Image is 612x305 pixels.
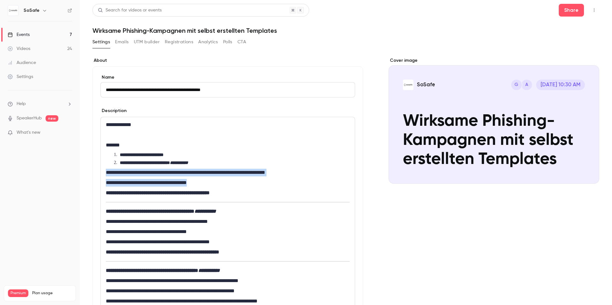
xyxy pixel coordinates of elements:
button: UTM builder [134,37,160,47]
div: Audience [8,60,36,66]
button: Registrations [165,37,193,47]
img: SoSafe [8,5,18,16]
div: Events [8,32,30,38]
span: Help [17,101,26,107]
button: Share [559,4,584,17]
button: Settings [92,37,110,47]
span: What's new [17,129,40,136]
span: Plan usage [32,291,72,296]
div: Videos [8,46,30,52]
span: Premium [8,289,28,297]
button: CTA [237,37,246,47]
li: help-dropdown-opener [8,101,72,107]
div: Search for videos or events [98,7,162,14]
h1: Wirksame Phishing-Kampagnen mit selbst erstellten Templates [92,27,599,34]
button: Emails [115,37,128,47]
button: Polls [223,37,232,47]
div: Settings [8,74,33,80]
section: Cover image [389,57,599,184]
span: new [46,115,58,122]
button: Analytics [198,37,218,47]
label: Name [100,74,355,81]
h6: SoSafe [24,7,40,14]
label: Cover image [389,57,599,64]
a: SpeakerHub [17,115,42,122]
label: Description [100,108,127,114]
iframe: Noticeable Trigger [64,130,72,136]
label: About [92,57,363,64]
